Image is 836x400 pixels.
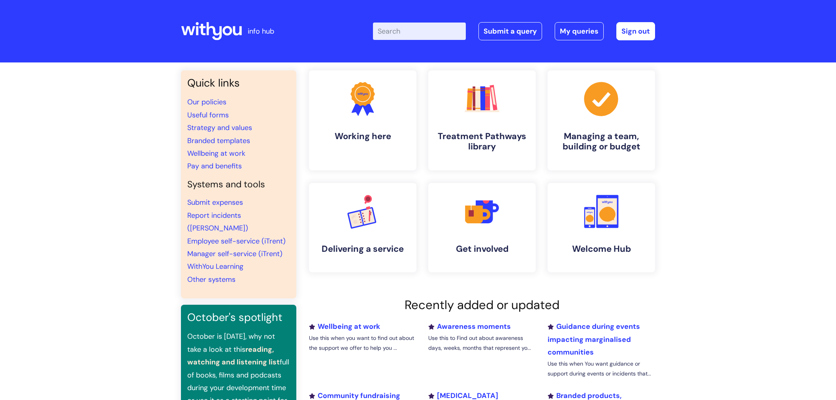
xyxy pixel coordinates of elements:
[187,110,229,120] a: Useful forms
[428,322,511,331] a: Awareness moments
[187,262,243,271] a: WithYou Learning
[428,333,536,353] p: Use this to Find out about awareness days, weeks, months that represent yo...
[187,161,242,171] a: Pay and benefits
[435,244,529,254] h4: Get involved
[187,275,235,284] a: Other systems
[315,244,410,254] h4: Delivering a service
[616,22,655,40] a: Sign out
[548,70,655,170] a: Managing a team, building or budget
[309,70,416,170] a: Working here
[309,333,416,353] p: Use this when you want to find out about the support we offer to help you ...
[187,136,250,145] a: Branded templates
[428,183,536,272] a: Get involved
[548,359,655,379] p: Use this when You want guidance or support during events or incidents that...
[187,198,243,207] a: Submit expenses
[187,149,245,158] a: Wellbeing at work
[373,22,655,40] div: | -
[309,183,416,272] a: Delivering a service
[315,131,410,142] h4: Working here
[554,244,649,254] h4: Welcome Hub
[435,131,529,152] h4: Treatment Pathways library
[187,77,290,89] h3: Quick links
[248,25,274,38] p: info hub
[373,23,466,40] input: Search
[187,97,226,107] a: Our policies
[428,70,536,170] a: Treatment Pathways library
[548,322,640,357] a: Guidance during events impacting marginalised communities
[478,22,542,40] a: Submit a query
[187,311,290,324] h3: October's spotlight
[187,123,252,132] a: Strategy and values
[309,298,655,312] h2: Recently added or updated
[548,183,655,272] a: Welcome Hub
[187,179,290,190] h4: Systems and tools
[555,22,604,40] a: My queries
[554,131,649,152] h4: Managing a team, building or budget
[187,249,282,258] a: Manager self-service (iTrent)
[187,236,286,246] a: Employee self-service (iTrent)
[309,322,380,331] a: Wellbeing at work
[187,211,248,233] a: Report incidents ([PERSON_NAME])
